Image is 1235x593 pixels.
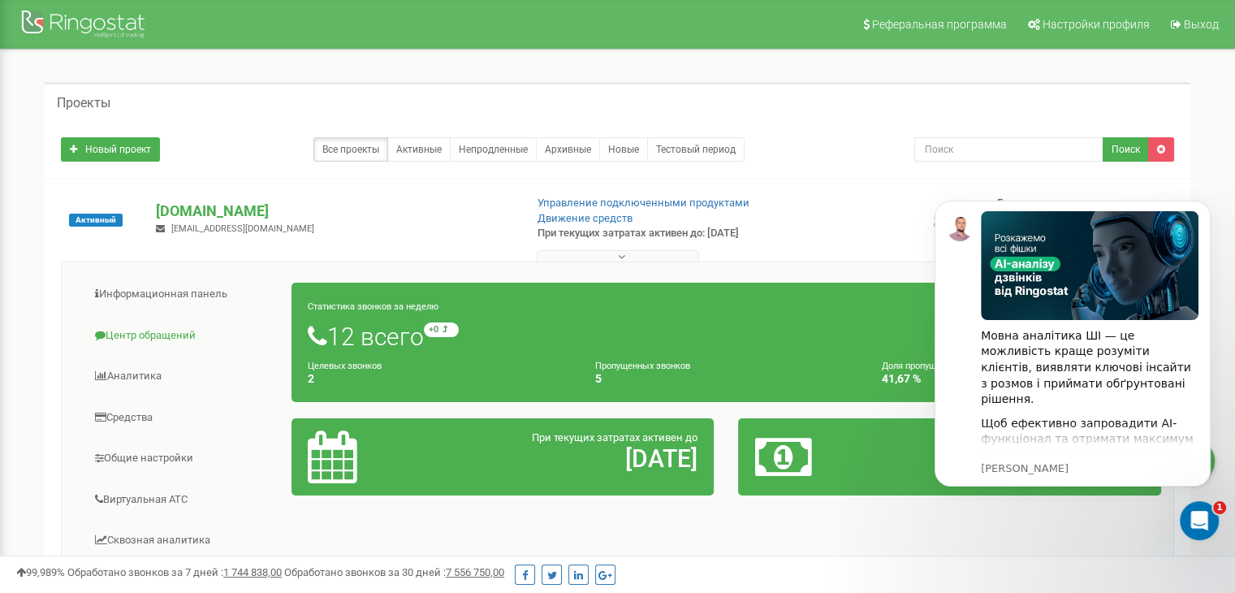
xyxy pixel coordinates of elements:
[424,322,459,337] small: +0
[1043,18,1150,31] span: Настройки профиля
[308,322,1145,350] h1: 12 всего
[74,398,292,438] a: Средства
[308,301,438,312] small: Статистика звонков за неделю
[74,521,292,561] a: Сквозная аналитика
[61,137,160,162] a: Новый проект
[57,96,110,110] h5: Проекты
[536,137,600,162] a: Архивные
[1213,501,1226,514] span: 1
[893,445,1145,472] h2: 884,98 $
[313,137,388,162] a: Все проекты
[538,226,797,241] p: При текущих затратах активен до: [DATE]
[532,431,697,444] span: При текущих затратах активен до
[446,566,504,578] u: 7 556 750,00
[74,439,292,478] a: Общие настройки
[67,566,282,578] span: Обработано звонков за 7 дней :
[595,361,690,371] small: Пропущенных звонков
[914,137,1103,162] input: Поиск
[156,201,511,222] p: [DOMAIN_NAME]
[1180,501,1219,540] iframe: Intercom live chat
[450,137,537,162] a: Непродленные
[308,373,571,385] h4: 2
[446,445,697,472] h2: [DATE]
[538,197,749,209] a: Управление подключенными продуктами
[74,357,292,396] a: Аналитика
[284,566,504,578] span: Обработано звонков за 30 дней :
[882,361,999,371] small: Доля пропущенных звонков
[74,480,292,520] a: Виртуальная АТС
[599,137,648,162] a: Новые
[595,373,858,385] h4: 5
[872,18,1007,31] span: Реферальная программа
[171,223,314,234] span: [EMAIL_ADDRESS][DOMAIN_NAME]
[882,373,1145,385] h4: 41,67 %
[1103,137,1149,162] button: Поиск
[1184,18,1219,31] span: Выход
[69,214,123,227] span: Активный
[74,316,292,356] a: Центр обращений
[308,361,382,371] small: Целевых звонков
[16,566,65,578] span: 99,989%
[387,137,451,162] a: Активные
[647,137,745,162] a: Тестовый период
[223,566,282,578] u: 1 744 838,00
[74,275,292,314] a: Информационная панель
[910,176,1235,549] iframe: Intercom notifications повідомлення
[538,212,633,224] a: Движение средств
